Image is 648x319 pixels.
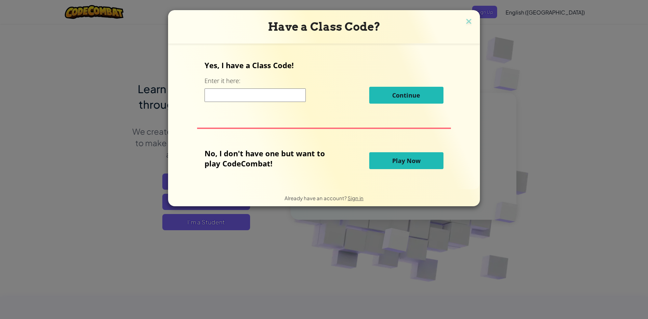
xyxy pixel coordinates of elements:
[369,87,443,104] button: Continue
[285,195,348,201] span: Already have an account?
[392,91,420,99] span: Continue
[205,148,335,168] p: No, I don't have one but want to play CodeCombat!
[464,17,473,27] img: close icon
[348,195,363,201] a: Sign in
[205,60,443,70] p: Yes, I have a Class Code!
[369,152,443,169] button: Play Now
[205,77,240,85] label: Enter it here:
[268,20,380,33] span: Have a Class Code?
[392,157,421,165] span: Play Now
